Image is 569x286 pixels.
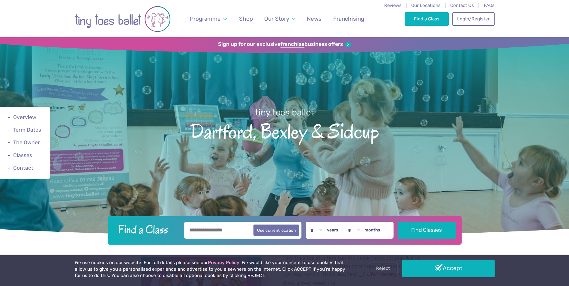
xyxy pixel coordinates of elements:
span: Programme [190,15,221,22]
a: Overview [13,114,36,120]
label: months [364,228,380,233]
span: Dartford, Bexley & Sidcup [10,118,559,143]
a: Privacy Policy [208,260,239,265]
a: The Owner [13,140,40,146]
span: Our Story [264,15,289,22]
a: Our Story [261,12,298,26]
img: tiny toes ballet [75,4,171,34]
button: Use current location [253,225,299,236]
a: Term Dates [13,127,41,133]
a: Sign up for our exclusivefranchisebusiness offers [218,41,351,48]
a: Contact [13,165,33,171]
label: years [327,228,338,233]
a: Franchising [330,12,367,26]
a: News [304,12,325,26]
span: News [307,15,322,22]
a: Contact Us [450,3,474,8]
a: Reject [369,263,397,274]
span: Shop [239,15,253,22]
p: We use cookies on our website. For full details please see our . We would like your consent to us... [75,260,348,279]
a: Classes [13,152,32,158]
button: Find Classes [398,222,456,239]
h2: Find a Class [113,222,180,237]
a: Our Locations [411,3,441,8]
a: Login/Register [452,12,494,25]
small: tiny toes ballet [255,107,314,118]
a: Shop [236,12,256,26]
a: Programme [187,12,230,26]
a: Find a Class [405,12,449,25]
a: Reviews [384,3,402,8]
a: Accept [402,260,495,277]
a: FAQs [484,3,495,8]
span: Franchising [333,15,364,22]
strong: franchise [280,41,304,48]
